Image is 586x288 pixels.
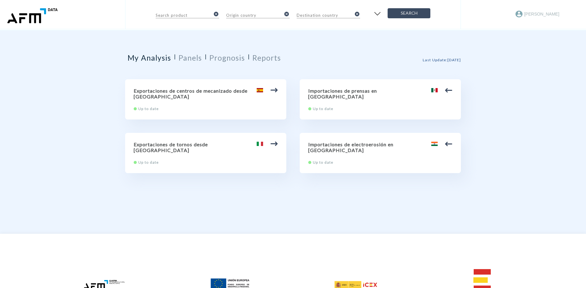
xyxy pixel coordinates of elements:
[393,9,425,17] span: Search
[284,11,289,17] i: cancel
[270,87,278,94] img: arrow.svg
[138,160,159,165] span: Up to date
[134,88,278,99] h2: Exportaciones de centros de mecanizado desde [GEOGRAPHIC_DATA]
[372,9,382,18] img: open filter
[134,141,278,153] h2: Exportaciones de tornos desde [GEOGRAPHIC_DATA]
[205,53,207,66] span: |
[423,58,461,62] span: Last Update : [DATE]
[213,11,219,17] i: cancel
[308,141,452,153] h2: Importaciones de electroerosión en [GEOGRAPHIC_DATA]
[138,106,159,111] span: Up to date
[252,53,281,62] h2: Reports
[5,7,59,24] img: enantio
[213,9,219,19] button: clear-input
[354,11,360,17] i: cancel
[515,9,559,19] button: [PERSON_NAME]
[248,53,250,66] span: |
[388,8,430,18] button: Search
[174,53,176,66] span: |
[313,160,333,165] span: Up to date
[445,87,452,94] img: arrow.svg
[354,9,360,19] button: clear-input
[179,53,202,62] h2: Panels
[270,140,278,148] img: arrow.svg
[128,53,171,62] h2: My Analysis
[313,106,333,111] span: Up to date
[515,11,523,17] img: Account Icon
[209,53,245,62] h2: Prognosis
[308,88,452,99] h2: Importaciones de prensas en [GEOGRAPHIC_DATA]
[445,140,452,148] img: arrow.svg
[284,9,290,19] button: clear-input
